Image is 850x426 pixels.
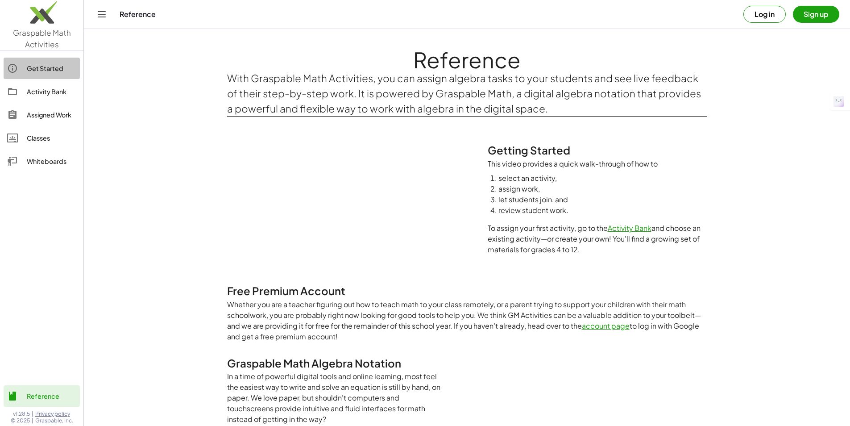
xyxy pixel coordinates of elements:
h2: Getting Started [488,143,707,157]
div: Get Started [27,63,76,74]
p: With Graspable Math Activities, you can assign algebra tasks to your students and see live feedba... [227,71,707,116]
a: Activity Bank [608,223,651,233]
p: Whether you are a teacher figuring out how to teach math to your class remotely, or a parent tryi... [227,299,707,342]
p: This video provides a quick walk-through of how to [488,159,707,169]
li: select an activity, [498,173,707,184]
button: Toggle navigation [95,7,109,21]
button: Sign up [793,6,839,23]
li: let students join, and [498,194,707,205]
span: © 2025 [11,417,30,424]
h2: Graspable Math Algebra Notation [227,356,447,370]
a: Assigned Work [4,104,80,125]
a: Classes [4,127,80,149]
h2: Free Premium Account [227,284,707,298]
span: | [32,410,33,418]
a: Whiteboards [4,150,80,172]
li: assign work, [498,184,707,194]
a: Privacy policy [35,410,73,418]
span: Graspable, Inc. [35,417,73,424]
span: | [32,417,33,424]
div: Assigned Work [27,109,76,120]
h1: Reference [227,49,707,71]
li: review student work. [498,205,707,216]
div: Classes [27,133,76,143]
div: Activity Bank [27,86,76,97]
div: Whiteboards [27,156,76,167]
a: Activity Bank [4,81,80,102]
a: account page [582,321,630,330]
p: In a time of powerful digital tools and online learning, most feel the easiest way to write and s... [227,371,447,425]
a: Reference [4,385,80,407]
a: Get Started [4,58,80,79]
button: Log in [743,6,786,23]
p: To assign your first activity, go to the and choose an existing activity—or create your own! You'... [488,223,707,255]
div: Reference [27,391,76,401]
span: Graspable Math Activities [13,28,71,49]
span: v1.28.5 [13,410,30,418]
